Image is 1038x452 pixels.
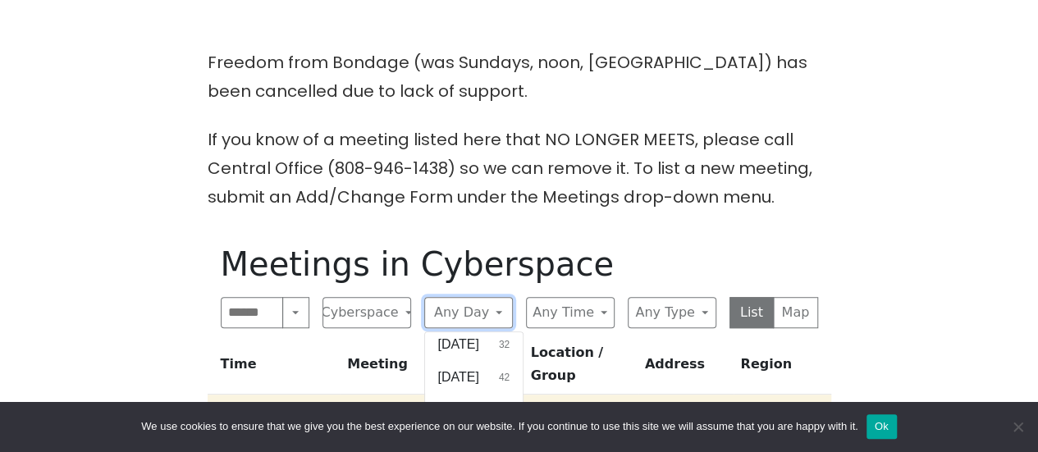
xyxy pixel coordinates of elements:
[425,361,524,394] button: [DATE]42 results
[499,370,510,385] span: 42 results
[141,418,857,435] span: We use cookies to ensure that we give you the best experience on our website. If you continue to ...
[438,335,479,354] span: [DATE]
[499,337,510,352] span: 32 results
[526,297,615,328] button: Any Time
[208,126,831,212] p: If you know of a meeting listed here that NO LONGER MEETS, please call Central Office (808-946-14...
[438,400,479,420] span: [DATE]
[282,297,309,328] button: Search
[322,297,411,328] button: Cyberspace
[1009,418,1026,435] span: No
[638,341,734,395] th: Address
[208,341,341,395] th: Time
[524,341,638,395] th: Location / Group
[341,341,524,395] th: Meeting
[628,297,716,328] button: Any Type
[221,244,818,284] h1: Meetings in Cyberspace
[773,297,818,328] button: Map
[424,297,513,328] button: Any Day
[729,297,775,328] button: List
[867,414,897,439] button: Ok
[208,48,831,106] p: Freedom from Bondage (was Sundays, noon, [GEOGRAPHIC_DATA]) has been cancelled due to lack of sup...
[425,394,524,427] button: [DATE]43 results
[425,328,524,361] button: [DATE]32 results
[438,368,479,387] span: [DATE]
[221,297,284,328] input: Search
[734,341,830,395] th: Region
